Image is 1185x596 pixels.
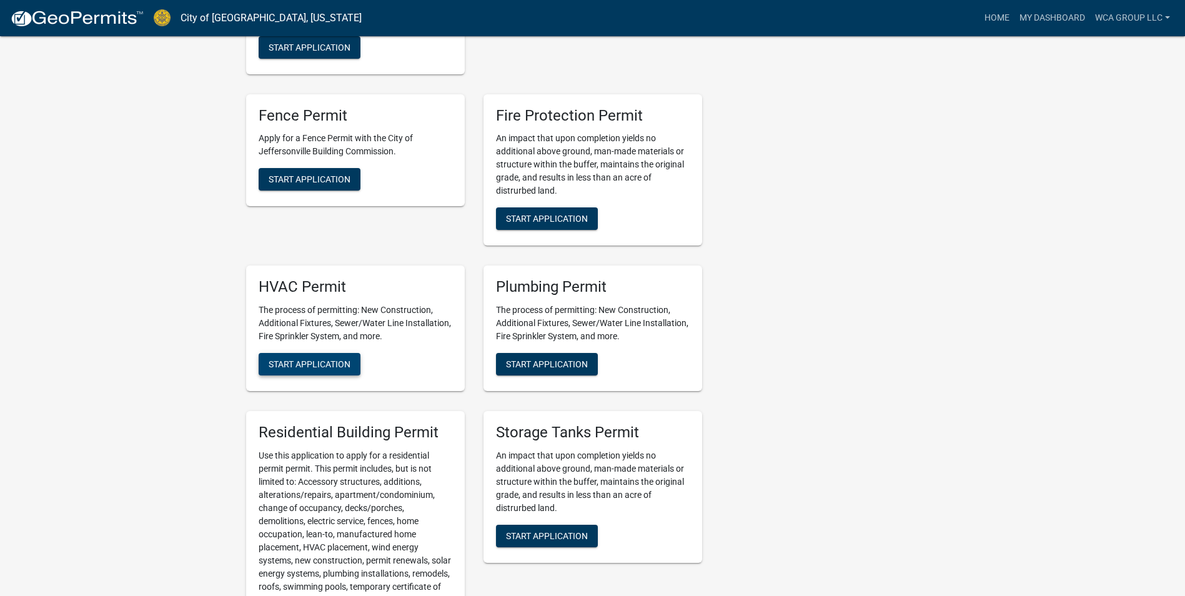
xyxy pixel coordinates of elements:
[496,449,690,515] p: An impact that upon completion yields no additional above ground, man-made materials or structure...
[496,278,690,296] h5: Plumbing Permit
[506,214,588,224] span: Start Application
[154,9,171,26] img: City of Jeffersonville, Indiana
[979,6,1014,30] a: Home
[496,207,598,230] button: Start Application
[496,424,690,442] h5: Storage Tanks Permit
[496,525,598,547] button: Start Application
[181,7,362,29] a: City of [GEOGRAPHIC_DATA], [US_STATE]
[269,359,350,369] span: Start Application
[259,132,452,158] p: Apply for a Fence Permit with the City of Jeffersonville Building Commission.
[269,42,350,52] span: Start Application
[506,359,588,369] span: Start Application
[269,174,350,184] span: Start Application
[496,132,690,197] p: An impact that upon completion yields no additional above ground, man-made materials or structure...
[259,278,452,296] h5: HVAC Permit
[1014,6,1090,30] a: My Dashboard
[259,424,452,442] h5: Residential Building Permit
[496,304,690,343] p: The process of permitting: New Construction, Additional Fixtures, Sewer/Water Line Installation, ...
[259,36,360,59] button: Start Application
[259,107,452,125] h5: Fence Permit
[259,353,360,375] button: Start Application
[506,531,588,541] span: Start Application
[259,304,452,343] p: The process of permitting: New Construction, Additional Fixtures, Sewer/Water Line Installation, ...
[259,168,360,191] button: Start Application
[1090,6,1175,30] a: WCA Group LLC
[496,353,598,375] button: Start Application
[496,107,690,125] h5: Fire Protection Permit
